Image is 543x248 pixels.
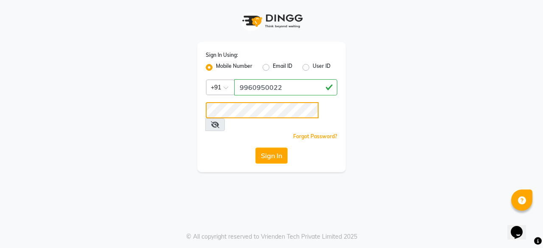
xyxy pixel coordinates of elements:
input: Username [234,79,337,95]
iframe: chat widget [507,214,535,240]
img: logo1.svg [238,8,305,33]
a: Forgot Password? [293,133,337,139]
label: Mobile Number [216,62,252,72]
label: Sign In Using: [206,51,238,59]
label: Email ID [273,62,292,72]
input: Username [206,102,319,118]
label: User ID [313,62,330,72]
button: Sign In [255,148,288,164]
